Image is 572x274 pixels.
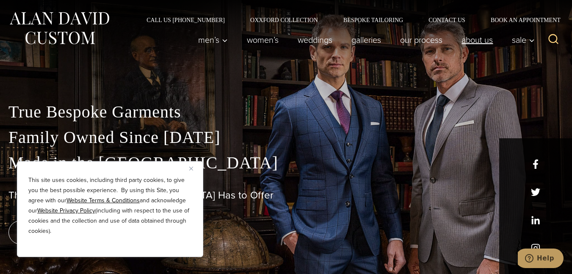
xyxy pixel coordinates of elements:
[342,31,391,48] a: Galleries
[66,196,140,205] a: Website Terms & Conditions
[28,175,192,236] p: This site uses cookies, including third party cookies, to give you the best possible experience. ...
[288,31,342,48] a: weddings
[134,17,238,23] a: Call Us [PHONE_NUMBER]
[8,9,110,47] img: Alan David Custom
[331,17,416,23] a: Bespoke Tailoring
[189,167,193,171] img: Close
[189,163,199,173] button: Close
[391,31,452,48] a: Our Process
[416,17,478,23] a: Contact Us
[503,31,539,48] button: Sale sub menu toggle
[238,17,331,23] a: Oxxford Collection
[478,17,564,23] a: Book an Appointment
[134,17,564,23] nav: Secondary Navigation
[8,221,127,244] a: book an appointment
[8,189,564,201] h1: The Best Custom Suits [GEOGRAPHIC_DATA] Has to Offer
[543,30,564,50] button: View Search Form
[189,31,238,48] button: Men’s sub menu toggle
[452,31,503,48] a: About Us
[37,206,95,215] a: Website Privacy Policy
[238,31,288,48] a: Women’s
[8,99,564,176] p: True Bespoke Garments Family Owned Since [DATE] Made in the [GEOGRAPHIC_DATA]
[518,249,564,270] iframe: Opens a widget where you can chat to one of our agents
[189,31,539,48] nav: Primary Navigation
